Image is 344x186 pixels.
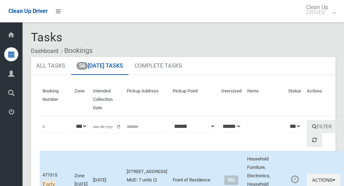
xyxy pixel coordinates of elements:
[170,83,218,116] th: Pickup Point
[224,175,238,185] span: No
[8,6,48,16] a: Clean Up Driver
[307,120,337,133] button: Filter
[285,83,304,116] th: Status
[31,57,71,75] a: All Tasks
[8,8,48,14] span: Clean Up Driver
[31,30,62,44] span: Tasks
[129,57,187,75] a: Complete Tasks
[90,83,124,116] th: Intended Collection Date
[303,5,335,15] span: Clean Up
[291,175,299,184] i: Booking awaiting collection. Mark as collected or report issues to complete task.
[304,83,344,116] th: Actions
[59,44,93,57] li: Bookings
[218,83,244,116] th: Oversized
[77,62,88,70] span: 56
[244,83,285,116] th: Items
[221,177,242,183] h4: Normal sized
[71,57,128,75] a: 56[DATE] Tasks
[31,48,58,54] a: Dashboard
[306,10,328,15] small: DRIVER
[124,83,170,116] th: Pickup Address
[72,83,90,116] th: Zone
[40,83,72,116] th: Booking Number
